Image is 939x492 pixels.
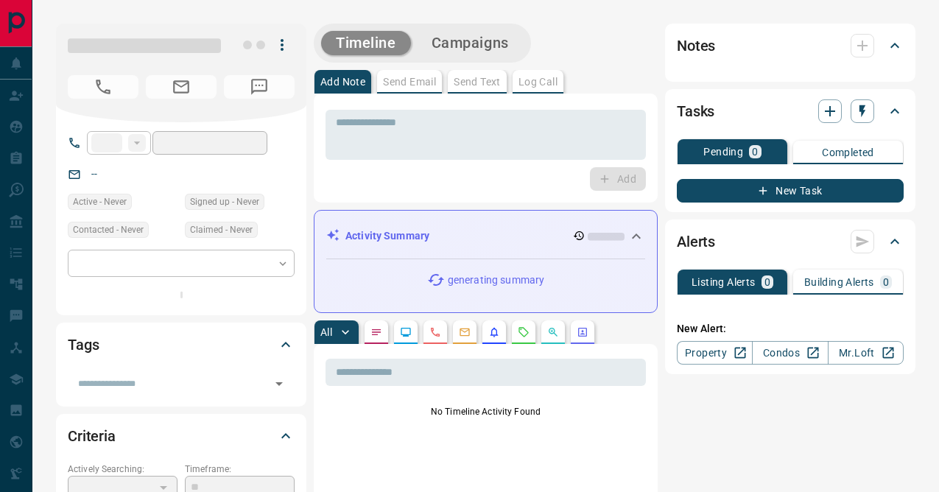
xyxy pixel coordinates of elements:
[68,327,295,362] div: Tags
[677,230,715,253] h2: Alerts
[692,277,756,287] p: Listing Alerts
[146,75,217,99] span: No Email
[518,326,530,338] svg: Requests
[677,341,753,365] a: Property
[224,75,295,99] span: No Number
[370,326,382,338] svg: Notes
[677,224,904,259] div: Alerts
[326,222,645,250] div: Activity Summary
[190,194,259,209] span: Signed up - Never
[677,321,904,337] p: New Alert:
[400,326,412,338] svg: Lead Browsing Activity
[677,28,904,63] div: Notes
[703,147,743,157] p: Pending
[68,424,116,448] h2: Criteria
[68,333,99,356] h2: Tags
[68,418,295,454] div: Criteria
[321,31,411,55] button: Timeline
[828,341,904,365] a: Mr.Loft
[488,326,500,338] svg: Listing Alerts
[73,222,144,237] span: Contacted - Never
[190,222,253,237] span: Claimed - Never
[764,277,770,287] p: 0
[677,34,715,57] h2: Notes
[547,326,559,338] svg: Opportunities
[91,168,97,180] a: --
[68,463,177,476] p: Actively Searching:
[68,75,138,99] span: No Number
[883,277,889,287] p: 0
[326,405,646,418] p: No Timeline Activity Found
[752,341,828,365] a: Condos
[822,147,874,158] p: Completed
[677,99,714,123] h2: Tasks
[73,194,127,209] span: Active - Never
[345,228,429,244] p: Activity Summary
[459,326,471,338] svg: Emails
[429,326,441,338] svg: Calls
[320,77,365,87] p: Add Note
[185,463,295,476] p: Timeframe:
[577,326,588,338] svg: Agent Actions
[804,277,874,287] p: Building Alerts
[417,31,524,55] button: Campaigns
[448,273,544,288] p: generating summary
[677,179,904,203] button: New Task
[677,94,904,129] div: Tasks
[752,147,758,157] p: 0
[269,373,289,394] button: Open
[320,327,332,337] p: All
